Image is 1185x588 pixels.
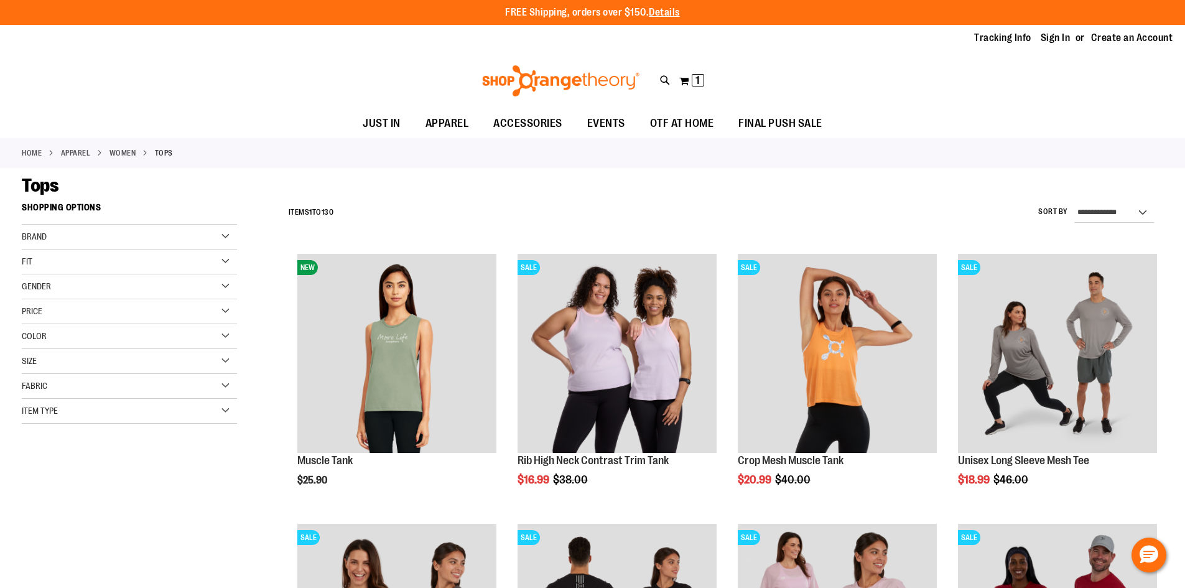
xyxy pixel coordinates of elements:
[958,254,1157,455] a: Unisex Long Sleeve Mesh Tee primary imageSALE
[425,110,469,138] span: APPAREL
[480,65,641,96] img: Shop Orangetheory
[575,110,638,138] a: EVENTS
[638,110,727,138] a: OTF AT HOME
[109,147,136,159] a: WOMEN
[738,254,937,453] img: Crop Mesh Muscle Tank primary image
[958,474,992,486] span: $18.99
[309,208,312,217] span: 1
[775,474,812,486] span: $40.00
[61,147,91,159] a: APPAREL
[350,110,413,138] a: JUST IN
[649,7,680,18] a: Details
[738,454,843,467] a: Crop Mesh Muscle Tank
[22,175,58,196] span: Tops
[726,110,835,138] a: FINAL PUSH SALE
[738,110,822,138] span: FINAL PUSH SALE
[297,454,353,467] a: Muscle Tank
[297,530,320,545] span: SALE
[958,254,1157,453] img: Unisex Long Sleeve Mesh Tee primary image
[22,256,32,266] span: Fit
[518,254,717,455] a: Rib Tank w/ Contrast Binding primary imageSALE
[732,248,943,518] div: product
[738,260,760,275] span: SALE
[695,74,700,86] span: 1
[297,475,329,486] span: $25.90
[738,474,773,486] span: $20.99
[289,203,334,222] h2: Items to
[22,356,37,366] span: Size
[511,248,723,518] div: product
[518,474,551,486] span: $16.99
[958,454,1089,467] a: Unisex Long Sleeve Mesh Tee
[738,530,760,545] span: SALE
[518,530,540,545] span: SALE
[297,254,496,453] img: Muscle Tank
[1038,207,1068,217] label: Sort By
[155,147,173,159] strong: Tops
[1041,31,1071,45] a: Sign In
[22,231,47,241] span: Brand
[518,260,540,275] span: SALE
[505,6,680,20] p: FREE Shipping, orders over $150.
[22,381,47,391] span: Fabric
[952,248,1163,518] div: product
[518,454,669,467] a: Rib High Neck Contrast Trim Tank
[958,530,980,545] span: SALE
[1132,538,1166,572] button: Hello, have a question? Let’s chat.
[363,110,401,138] span: JUST IN
[22,331,47,341] span: Color
[493,110,562,138] span: ACCESSORIES
[481,110,575,138] a: ACCESSORIES
[738,254,937,455] a: Crop Mesh Muscle Tank primary imageSALE
[297,254,496,455] a: Muscle TankNEW
[553,474,590,486] span: $38.00
[958,260,980,275] span: SALE
[413,110,481,138] a: APPAREL
[22,281,51,291] span: Gender
[650,110,714,138] span: OTF AT HOME
[974,31,1031,45] a: Tracking Info
[322,208,334,217] span: 130
[518,254,717,453] img: Rib Tank w/ Contrast Binding primary image
[993,474,1030,486] span: $46.00
[22,406,58,416] span: Item Type
[22,197,237,225] strong: Shopping Options
[22,306,42,316] span: Price
[291,248,503,518] div: product
[22,147,42,159] a: Home
[587,110,625,138] span: EVENTS
[1091,31,1173,45] a: Create an Account
[297,260,318,275] span: NEW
